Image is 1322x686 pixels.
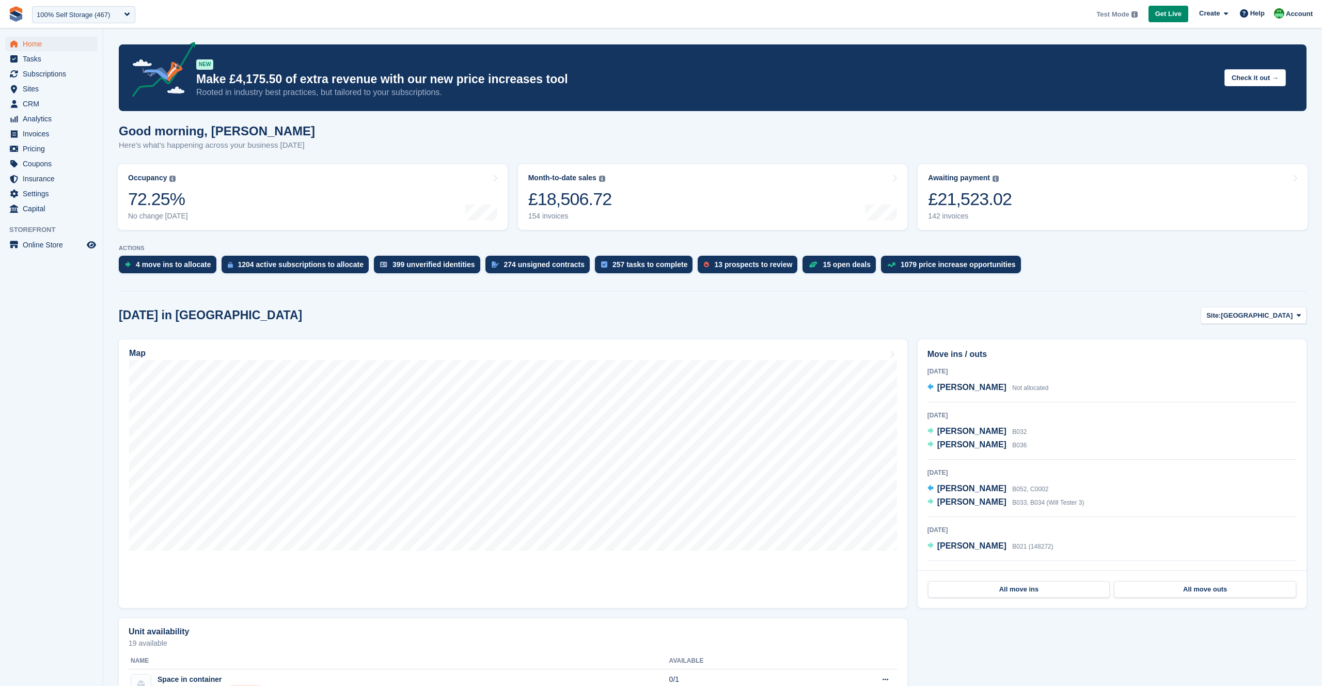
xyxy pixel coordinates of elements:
[5,157,98,171] a: menu
[928,212,1012,221] div: 142 invoices
[485,256,595,278] a: 274 unsigned contracts
[5,97,98,111] a: menu
[118,164,508,230] a: Occupancy 72.25% No change [DATE]
[1114,581,1296,598] a: All move outs
[993,176,999,182] img: icon-info-grey-7440780725fd019a000dd9b08b2336e03edf1995a4989e88bcd33f0948082b44.svg
[937,427,1006,435] span: [PERSON_NAME]
[1199,8,1220,19] span: Create
[119,124,315,138] h1: Good morning, [PERSON_NAME]
[927,411,1297,420] div: [DATE]
[129,653,669,669] th: Name
[802,256,881,278] a: 15 open deals
[119,245,1307,252] p: ACTIONS
[1012,543,1053,550] span: B021 (148272)
[927,496,1084,509] a: [PERSON_NAME] B033, B034 (Will Tester 3)
[881,256,1026,278] a: 1079 price increase opportunities
[23,238,85,252] span: Online Store
[196,87,1216,98] p: Rooted in industry best practices, but tailored to your subscriptions.
[119,256,222,278] a: 4 move ins to allocate
[23,171,85,186] span: Insurance
[1274,8,1284,19] img: Laura Carlisle
[129,349,146,358] h2: Map
[125,261,131,268] img: move_ins_to_allocate_icon-fdf77a2bb77ea45bf5b3d319d69a93e2d87916cf1d5bf7949dd705db3b84f3ca.svg
[23,97,85,111] span: CRM
[5,52,98,66] a: menu
[504,260,585,269] div: 274 unsigned contracts
[1206,310,1221,321] span: Site:
[927,367,1297,376] div: [DATE]
[5,112,98,126] a: menu
[714,260,792,269] div: 13 prospects to review
[23,142,85,156] span: Pricing
[528,174,596,182] div: Month-to-date sales
[119,339,907,608] a: Map
[937,484,1006,493] span: [PERSON_NAME]
[928,174,990,182] div: Awaiting payment
[5,127,98,141] a: menu
[595,256,698,278] a: 257 tasks to complete
[927,381,1049,395] a: [PERSON_NAME] Not allocated
[23,67,85,81] span: Subscriptions
[528,212,612,221] div: 154 invoices
[5,82,98,96] a: menu
[5,142,98,156] a: menu
[380,261,387,268] img: verify_identity-adf6edd0f0f0b5bbfe63781bf79b02c33cf7c696d77639b501bdc392416b5a36.svg
[23,82,85,96] span: Sites
[937,497,1006,506] span: [PERSON_NAME]
[5,201,98,216] a: menu
[927,482,1049,496] a: [PERSON_NAME] B052, C0002
[23,52,85,66] span: Tasks
[927,425,1027,439] a: [PERSON_NAME] B032
[927,468,1297,477] div: [DATE]
[1155,9,1182,19] span: Get Live
[1224,69,1286,86] button: Check it out →
[918,164,1308,230] a: Awaiting payment £21,523.02 142 invoices
[1250,8,1265,19] span: Help
[392,260,475,269] div: 399 unverified identities
[23,201,85,216] span: Capital
[228,261,233,268] img: active_subscription_to_allocate_icon-d502201f5373d7db506a760aba3b589e785aa758c864c3986d89f69b8ff3...
[222,256,374,278] a: 1204 active subscriptions to allocate
[528,189,612,210] div: £18,506.72
[128,174,167,182] div: Occupancy
[129,627,189,636] h2: Unit availability
[927,348,1297,361] h2: Move ins / outs
[128,189,188,210] div: 72.25%
[1012,442,1027,449] span: B036
[169,176,176,182] img: icon-info-grey-7440780725fd019a000dd9b08b2336e03edf1995a4989e88bcd33f0948082b44.svg
[937,440,1006,449] span: [PERSON_NAME]
[1201,307,1307,324] button: Site: [GEOGRAPHIC_DATA]
[196,72,1216,87] p: Make £4,175.50 of extra revenue with our new price increases tool
[5,67,98,81] a: menu
[1012,486,1048,493] span: B052, C0002
[8,6,24,22] img: stora-icon-8386f47178a22dfd0bd8f6a31ec36ba5ce8667c1dd55bd0f319d3a0aa187defe.svg
[1131,11,1138,18] img: icon-info-grey-7440780725fd019a000dd9b08b2336e03edf1995a4989e88bcd33f0948082b44.svg
[601,261,607,268] img: task-75834270c22a3079a89374b754ae025e5fb1db73e45f91037f5363f120a921f8.svg
[809,261,817,268] img: deal-1b604bf984904fb50ccaf53a9ad4b4a5d6e5aea283cecdc64d6e3604feb123c2.svg
[123,42,196,101] img: price-adjustments-announcement-icon-8257ccfd72463d97f412b2fc003d46551f7dbcb40ab6d574587a9cd5c0d94...
[1012,384,1048,392] span: Not allocated
[136,260,211,269] div: 4 move ins to allocate
[119,308,302,322] h2: [DATE] in [GEOGRAPHIC_DATA]
[196,59,213,70] div: NEW
[129,640,898,647] p: 19 available
[238,260,364,269] div: 1204 active subscriptions to allocate
[374,256,485,278] a: 399 unverified identities
[928,581,1110,598] a: All move ins
[23,186,85,201] span: Settings
[1096,9,1129,20] span: Test Mode
[5,238,98,252] a: menu
[5,171,98,186] a: menu
[119,139,315,151] p: Here's what's happening across your business [DATE]
[128,212,188,221] div: No change [DATE]
[1012,499,1084,506] span: B033, B034 (Will Tester 3)
[5,186,98,201] a: menu
[518,164,908,230] a: Month-to-date sales £18,506.72 154 invoices
[887,262,895,267] img: price_increase_opportunities-93ffe204e8149a01c8c9dc8f82e8f89637d9d84a8eef4429ea346261dce0b2c0.svg
[704,261,709,268] img: prospect-51fa495bee0391a8d652442698ab0144808aea92771e9ea1ae160a38d050c398.svg
[23,37,85,51] span: Home
[927,569,1297,579] div: [DATE]
[927,439,1027,452] a: [PERSON_NAME] B036
[928,189,1012,210] div: £21,523.02
[85,239,98,251] a: Preview store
